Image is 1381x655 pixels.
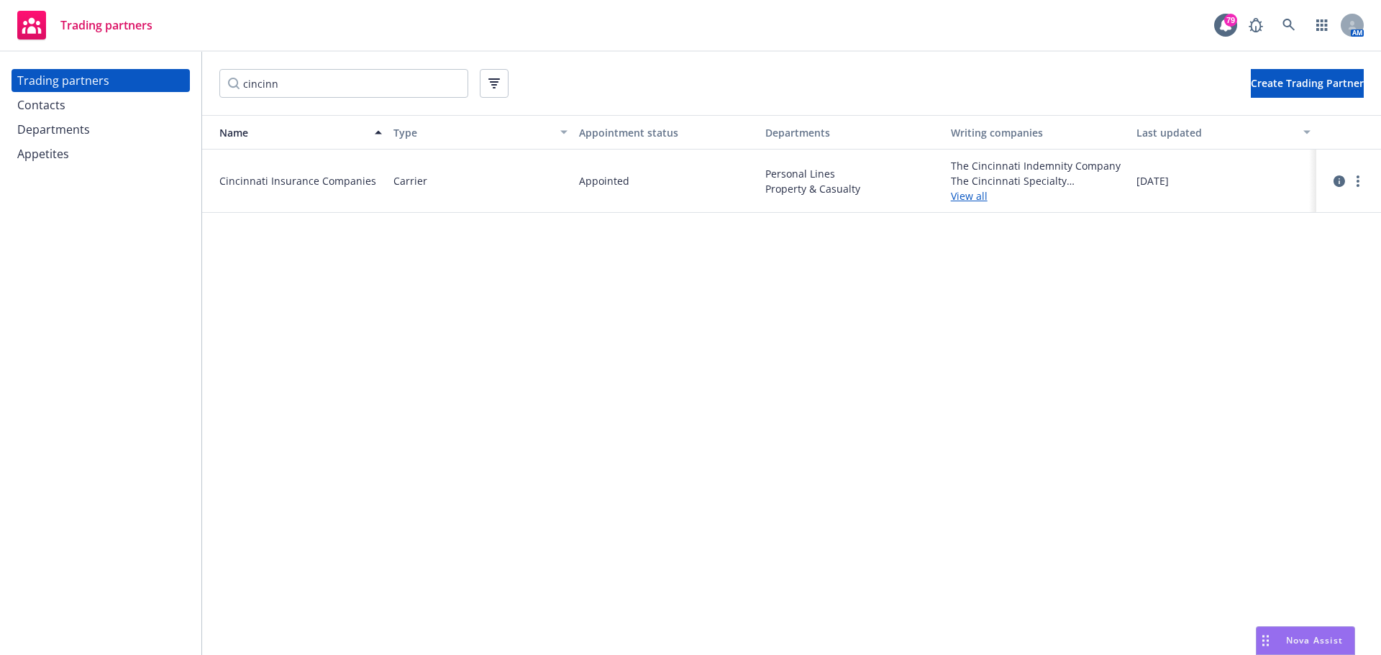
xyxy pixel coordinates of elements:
span: [DATE] [1136,173,1169,188]
a: circleInformation [1331,173,1348,190]
a: Appetites [12,142,190,165]
a: more [1349,173,1367,190]
div: Appointment status [579,125,753,140]
div: Drag to move [1257,627,1275,654]
a: Switch app [1308,11,1336,40]
button: Type [388,115,573,150]
div: Trading partners [17,69,109,92]
button: Nova Assist [1256,626,1355,655]
button: Writing companies [945,115,1131,150]
div: Name [208,125,366,140]
div: Appetites [17,142,69,165]
span: Nova Assist [1286,634,1343,646]
div: Writing companies [951,125,1125,140]
span: The Cincinnati Specialty Underwriters Insurance Company [951,173,1125,188]
div: Departments [765,125,939,140]
button: Departments [760,115,945,150]
span: Cincinnati Insurance Companies [219,173,382,188]
input: Filter by keyword... [219,69,468,98]
a: Contacts [12,93,190,116]
span: Carrier [393,173,427,188]
span: Trading partners [60,19,152,31]
div: Contacts [17,93,65,116]
div: Departments [17,118,90,141]
a: Search [1275,11,1303,40]
span: The Cincinnati Indemnity Company [951,158,1125,173]
a: Departments [12,118,190,141]
div: Last updated [1136,125,1295,140]
button: Create Trading Partner [1251,69,1364,98]
span: Create Trading Partner [1251,76,1364,90]
button: Name [202,115,388,150]
a: View all [951,188,1125,203]
a: Report a Bug [1241,11,1270,40]
div: Type [393,125,552,140]
span: Appointed [579,173,629,188]
div: 79 [1224,14,1237,27]
a: Trading partners [12,69,190,92]
a: Trading partners [12,5,158,45]
span: Personal Lines [765,166,939,181]
button: Appointment status [573,115,759,150]
button: Last updated [1131,115,1316,150]
span: Property & Casualty [765,181,939,196]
